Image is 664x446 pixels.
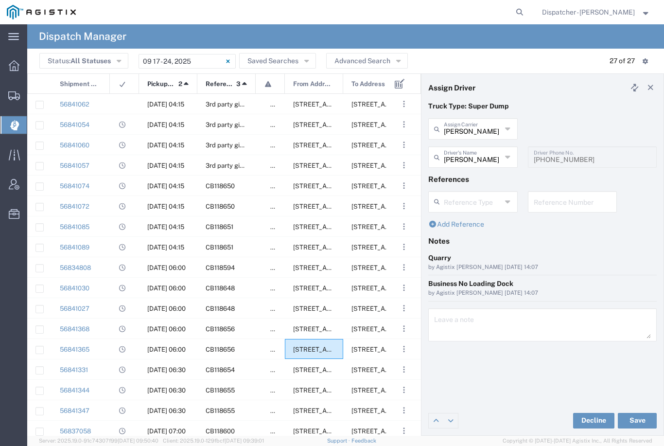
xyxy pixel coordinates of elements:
span: 09/17/2025, 04:15 [147,223,184,231]
span: 23626 Foresthill Rd, Foresthill, California, United States [351,407,448,414]
span: 20899 Antler Rd, Lakehead, California, United States [351,142,448,149]
span: 09/17/2025, 04:15 [147,203,184,210]
span: false [270,387,285,394]
span: CB118651 [206,244,233,251]
span: 6501 Florin Perkins Rd, Sacramento, California, United States [293,142,442,149]
span: Reference [206,74,233,94]
span: Shipment No. [60,74,99,94]
a: Support [327,438,351,444]
h4: References [428,175,657,183]
span: 1776 Old Airport Rd, Auburn, California, 95602, United States [351,264,448,271]
span: CB118656 [206,325,235,333]
a: 56841072 [60,203,89,210]
span: 6501 Florin Perkins Rd, Sacramento, California, United States [293,121,442,128]
div: by Agistix [PERSON_NAME] [DATE] 14:07 [428,263,657,272]
span: Dispatcher - Cameron Bowman [542,7,635,18]
span: 7150 Meridian Rd, Vacaville, California, 95688, United States [351,305,448,312]
span: 3rd party giveaway [206,101,262,108]
span: false [270,305,285,312]
button: ... [397,159,411,172]
button: ... [397,302,411,315]
button: Save [618,413,657,428]
button: ... [397,138,411,152]
span: 2601 Hwy 49, Cool, California, 95614, United States [293,366,390,374]
span: 3rd party giveaway [206,142,262,149]
button: Decline [573,413,614,428]
span: 09/17/2025, 06:00 [147,346,186,353]
a: 56837058 [60,428,91,435]
span: 09/17/2025, 06:00 [147,305,186,312]
span: CB118650 [206,203,235,210]
span: 3 [236,74,241,94]
span: . . . [403,262,405,273]
span: CB118655 [206,407,235,414]
span: false [270,325,285,333]
a: 56841054 [60,121,89,128]
button: Saved Searches [239,53,316,69]
span: 10936 Iron Mountain Rd, Redding, California, United States [351,203,448,210]
span: 20899 Antler Rd, Lakehead, California, United States [351,121,448,128]
h4: Assign Driver [428,83,475,92]
a: Edit next row [443,413,458,428]
a: 56841331 [60,366,88,374]
button: ... [397,261,411,274]
button: ... [397,220,411,233]
span: 10936 Iron Mountain Rd, Redding, California, United States [351,223,448,231]
span: 20899 Antler Rd, Lakehead, California, United States [351,101,448,108]
span: 09/17/2025, 04:15 [147,121,184,128]
span: 3rd party giveaway [206,121,262,128]
span: false [270,121,285,128]
span: 2 [178,74,182,94]
button: Status:All Statuses [39,53,128,69]
span: . . . [403,160,405,171]
span: CB118651 [206,223,233,231]
button: ... [397,383,411,397]
span: 11501 Florin Rd, Sacramento, California, 95830, United States [293,346,442,353]
span: 6501 Florin Perkins Rd, Sacramento, California, United States [293,244,442,251]
span: false [270,285,285,292]
span: 3rd party giveaway [206,162,262,169]
a: 56841057 [60,162,89,169]
span: 2601 Hwy 49, Cool, California, 95614, United States [293,387,390,394]
span: Server: 2025.19.0-91c74307f99 [39,438,158,444]
span: false [270,264,285,271]
a: 56841347 [60,407,89,414]
a: 56841030 [60,285,89,292]
span: From Address [293,74,332,94]
a: 56841085 [60,223,89,231]
span: . . . [403,139,405,151]
a: 56841062 [60,101,89,108]
span: 6501 Florin Perkins Rd, Sacramento, California, United States [293,162,442,169]
span: 6501 Florin Perkins Rd, Sacramento, California, United States [293,182,442,190]
span: 4714 Pacific Heights Rd, Oroville, California, 95965, United States [293,428,390,435]
span: 23626 Foresthill Rd, Foresthill, California, United States [351,346,448,353]
span: CB118650 [206,182,235,190]
span: . . . [403,384,405,396]
div: Quarry [428,253,657,263]
span: false [270,407,285,414]
h4: Notes [428,236,657,245]
span: To Address [351,74,385,94]
button: ... [397,363,411,376]
span: CB118600 [206,428,235,435]
span: 09/17/2025, 06:00 [147,264,186,271]
span: false [270,223,285,231]
span: . . . [403,98,405,110]
img: logo [7,5,76,19]
span: 6501 Florin Perkins Rd, Sacramento, California, United States [293,101,442,108]
span: 11501 Florin Rd, Sacramento, California, 95830, United States [293,325,442,333]
button: ... [397,97,411,111]
span: false [270,346,285,353]
span: CB118648 [206,285,235,292]
span: CB118594 [206,264,235,271]
h4: Dispatch Manager [39,24,126,49]
span: . . . [403,425,405,437]
p: Truck Type: Super Dump [428,101,657,111]
button: ... [397,322,411,336]
span: 09/17/2025, 04:15 [147,101,184,108]
span: . . . [403,343,405,355]
span: 24960 School St, Foresthill, California, United States [351,366,448,374]
span: 23626 Foresthill Rd, Foresthill, California, United States [351,325,448,333]
span: Copyright © [DATE]-[DATE] Agistix Inc., All Rights Reserved [503,437,652,445]
button: ... [397,240,411,254]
